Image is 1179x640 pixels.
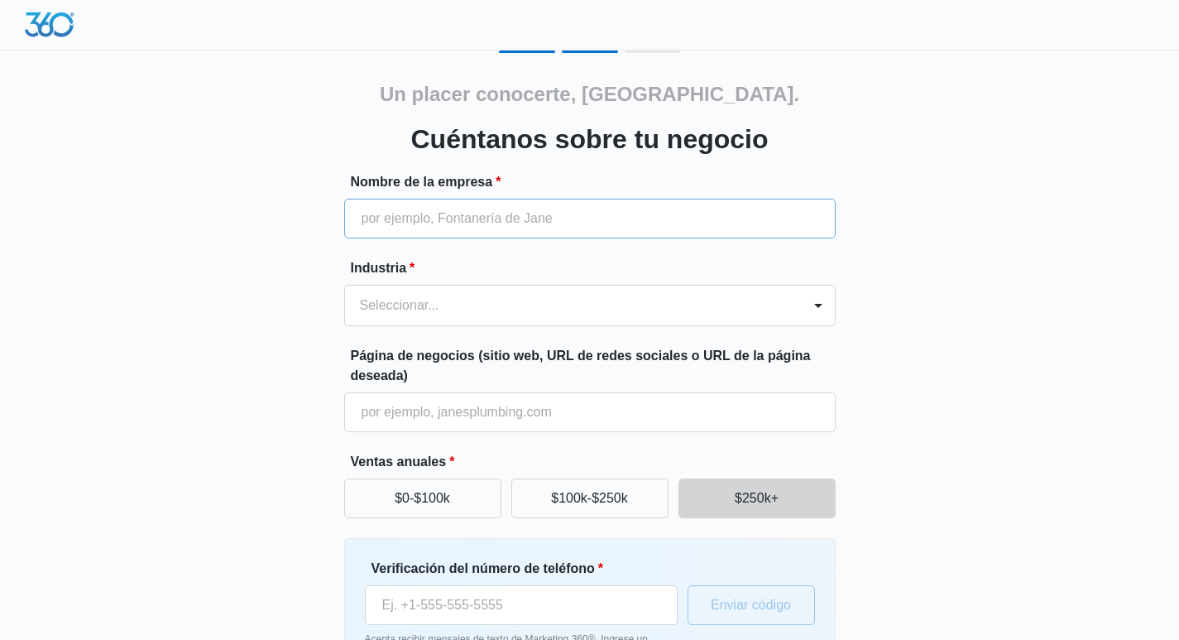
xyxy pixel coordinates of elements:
input: Ej. +1-555-555-5555 [365,585,678,625]
font: $100k-$250k [551,491,628,505]
font: Un placer conocerte, [GEOGRAPHIC_DATA]. [380,83,799,105]
font: $0-$100k [395,491,450,505]
button: $250k+ [678,479,836,518]
input: por ejemplo, Fontanería de Jane [344,199,836,238]
button: $100k-$250k [511,479,669,518]
font: Ventas anuales [351,455,447,469]
font: Cuéntanos sobre tu negocio [410,124,768,154]
font: Verificación del número de teléfono [371,561,595,575]
font: $250k+ [735,491,779,505]
font: Industria [351,261,407,275]
input: por ejemplo, janesplumbing.com [344,392,836,432]
button: $0-$100k [344,479,501,518]
font: Página de negocios (sitio web, URL de redes sociales o URL de la página deseada) [351,349,811,383]
font: Nombre de la empresa [351,175,493,189]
